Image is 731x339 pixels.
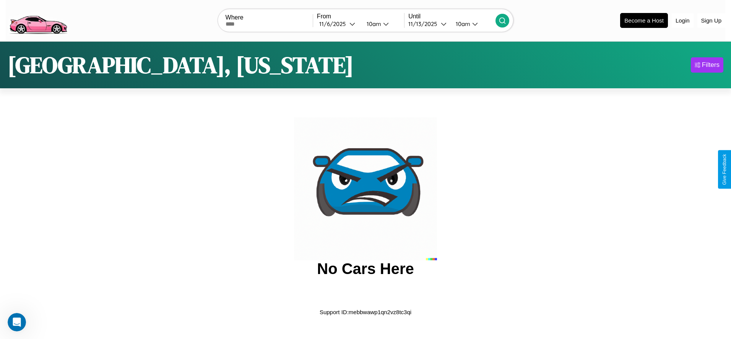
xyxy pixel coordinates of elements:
button: Login [672,13,694,28]
div: 10am [452,20,472,28]
h1: [GEOGRAPHIC_DATA], [US_STATE] [8,49,354,81]
div: Filters [702,61,720,69]
iframe: Intercom live chat [8,313,26,331]
button: Filters [691,57,723,73]
label: Where [226,14,313,21]
div: 11 / 6 / 2025 [319,20,349,28]
div: 10am [363,20,383,28]
h2: No Cars Here [317,260,414,277]
label: Until [408,13,495,20]
label: From [317,13,404,20]
button: 10am [361,20,404,28]
button: Become a Host [620,13,668,28]
img: logo [6,4,70,36]
button: 11/6/2025 [317,20,361,28]
div: Give Feedback [722,154,727,185]
button: Sign Up [697,13,725,28]
img: car [294,117,437,260]
button: 10am [450,20,495,28]
p: Support ID: mebbwawp1qn2vz8tc3qi [320,307,411,317]
div: 11 / 13 / 2025 [408,20,441,28]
